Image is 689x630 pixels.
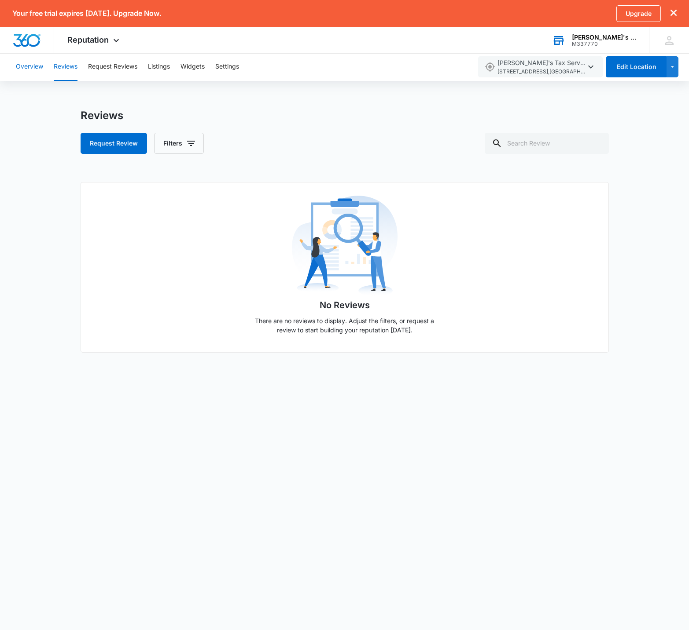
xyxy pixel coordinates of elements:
[478,56,603,77] button: [PERSON_NAME]'s Tax Service[STREET_ADDRESS],[GEOGRAPHIC_DATA],WA
[497,58,586,76] span: [PERSON_NAME]'s Tax Service
[606,56,667,77] button: Edit Location
[81,133,147,154] button: Request Review
[320,299,370,312] h1: No Reviews
[616,5,661,22] a: Upgrade
[88,53,137,81] button: Request Reviews
[54,53,77,81] button: Reviews
[148,53,170,81] button: Listings
[181,53,205,81] button: Widgets
[154,133,204,154] button: Filters
[572,34,636,41] div: account name
[16,53,43,81] button: Overview
[54,27,135,53] div: Reputation
[572,41,636,47] div: account id
[215,53,239,81] button: Settings
[252,316,437,335] p: There are no reviews to display. Adjust the filters, or request a review to start building your r...
[497,68,586,76] span: [STREET_ADDRESS] , [GEOGRAPHIC_DATA] , WA
[67,35,109,44] span: Reputation
[81,109,123,122] h1: Reviews
[485,133,609,154] input: Search Review
[12,9,161,18] p: Your free trial expires [DATE]. Upgrade Now.
[671,9,677,18] button: dismiss this dialog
